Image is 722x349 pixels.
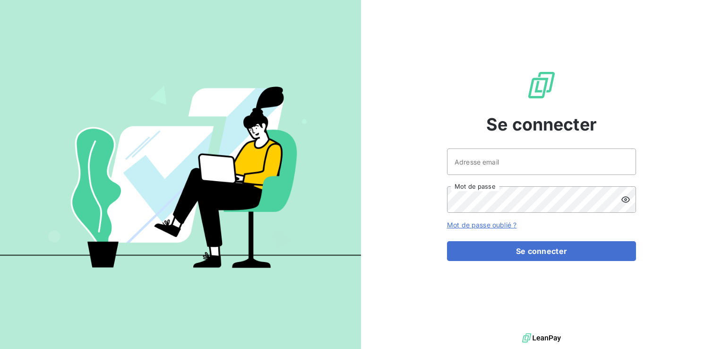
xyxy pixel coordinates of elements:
[447,221,516,229] a: Mot de passe oublié ?
[526,70,557,100] img: Logo LeanPay
[447,241,636,261] button: Se connecter
[447,148,636,175] input: placeholder
[522,331,561,345] img: logo
[486,112,597,137] span: Se connecter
